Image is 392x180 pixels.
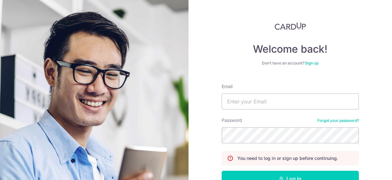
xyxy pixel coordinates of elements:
[305,61,318,65] a: Sign up
[222,117,242,124] label: Password
[222,83,233,90] label: Email
[275,22,306,30] img: CardUp Logo
[317,118,359,123] a: Forgot your password?
[237,155,338,161] p: You need to log in or sign up before continuing.
[222,94,359,109] input: Enter your Email
[222,61,359,66] div: Don’t have an account?
[222,43,359,56] h4: Welcome back!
